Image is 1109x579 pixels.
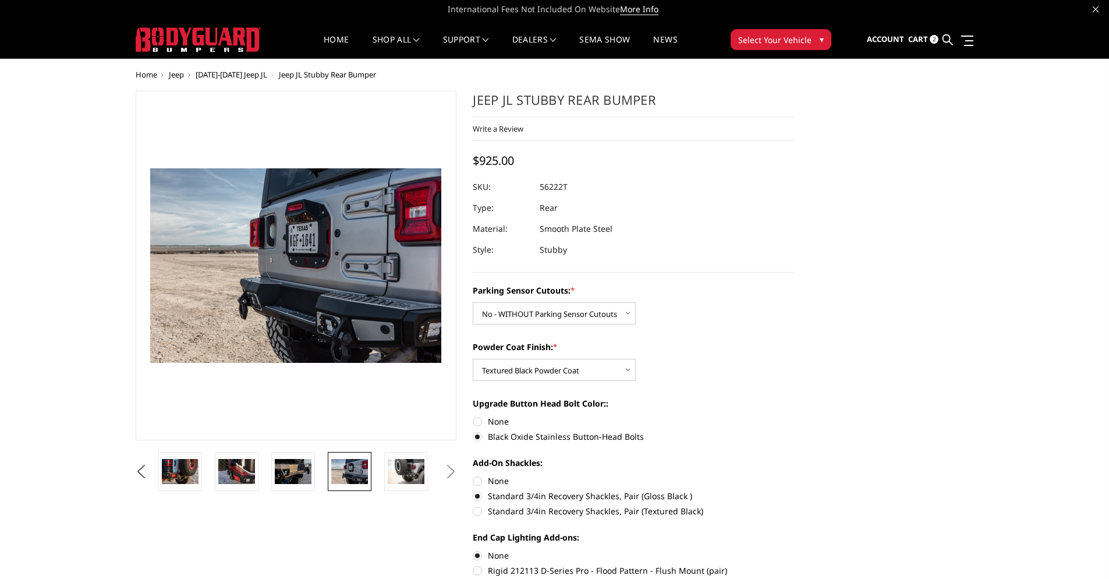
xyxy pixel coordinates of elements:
button: Select Your Vehicle [731,29,831,50]
label: None [473,415,794,428]
a: SEMA Show [579,36,630,58]
label: None [473,475,794,487]
a: Home [324,36,349,58]
dt: SKU: [473,176,531,197]
label: Upgrade Button Head Bolt Color:: [473,397,794,409]
img: Jeep JL Stubby Rear Bumper [275,459,311,483]
button: Next [442,463,459,481]
a: Jeep [169,69,184,80]
iframe: Chat Widget [1051,523,1109,579]
label: Standard 3/4in Recovery Shackles, Pair (Gloss Black ) [473,490,794,502]
dd: Rear [540,197,558,218]
button: Previous [133,463,150,481]
a: Dealers [512,36,557,58]
a: Cart 2 [908,24,938,55]
img: Jeep JL Stubby Rear Bumper [331,459,368,483]
dd: Stubby [540,239,567,260]
a: Account [867,24,904,55]
label: Black Oxide Stainless Button-Head Bolts [473,430,794,443]
img: Jeep JL Stubby Rear Bumper [162,459,199,483]
dd: Smooth Plate Steel [540,218,612,239]
span: Select Your Vehicle [738,34,812,46]
dt: Material: [473,218,531,239]
span: ▾ [820,33,824,45]
dt: Type: [473,197,531,218]
img: Jeep JL Stubby Rear Bumper [218,459,255,483]
img: BODYGUARD BUMPERS [136,27,261,52]
span: $925.00 [473,153,514,168]
label: Parking Sensor Cutouts: [473,284,794,296]
label: End Cap Lighting Add-ons: [473,531,794,543]
a: Support [443,36,489,58]
label: Rigid 212113 D-Series Pro - Flood Pattern - Flush Mount (pair) [473,564,794,577]
label: Add-On Shackles: [473,457,794,469]
a: Jeep JL Stubby Rear Bumper [136,91,457,440]
img: Jeep JL Stubby Rear Bumper [388,459,424,483]
span: Cart [908,34,928,44]
label: None [473,549,794,562]
label: Powder Coat Finish: [473,341,794,353]
a: Home [136,69,157,80]
span: Jeep JL Stubby Rear Bumper [279,69,376,80]
a: shop all [373,36,420,58]
a: Write a Review [473,123,523,134]
h1: Jeep JL Stubby Rear Bumper [473,91,794,117]
span: Account [867,34,904,44]
dd: 56222T [540,176,568,197]
label: Standard 3/4in Recovery Shackles, Pair (Textured Black) [473,505,794,517]
a: [DATE]-[DATE] Jeep JL [196,69,267,80]
a: More Info [620,3,658,15]
a: News [653,36,677,58]
dt: Style: [473,239,531,260]
span: 2 [930,35,938,44]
